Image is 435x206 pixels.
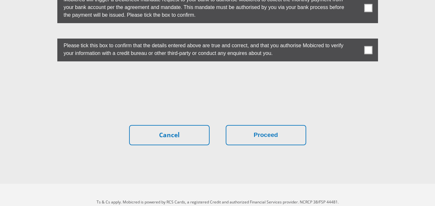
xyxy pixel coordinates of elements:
[39,199,396,205] p: Ts & Cs apply. Mobicred is powered by RCS Cards, a registered Credit and authorized Financial Ser...
[226,125,306,145] button: Proceed
[129,125,210,145] a: Cancel
[169,77,267,102] iframe: reCAPTCHA
[57,39,346,59] label: Please tick this box to confirm that the details entered above are true and correct, and that you...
